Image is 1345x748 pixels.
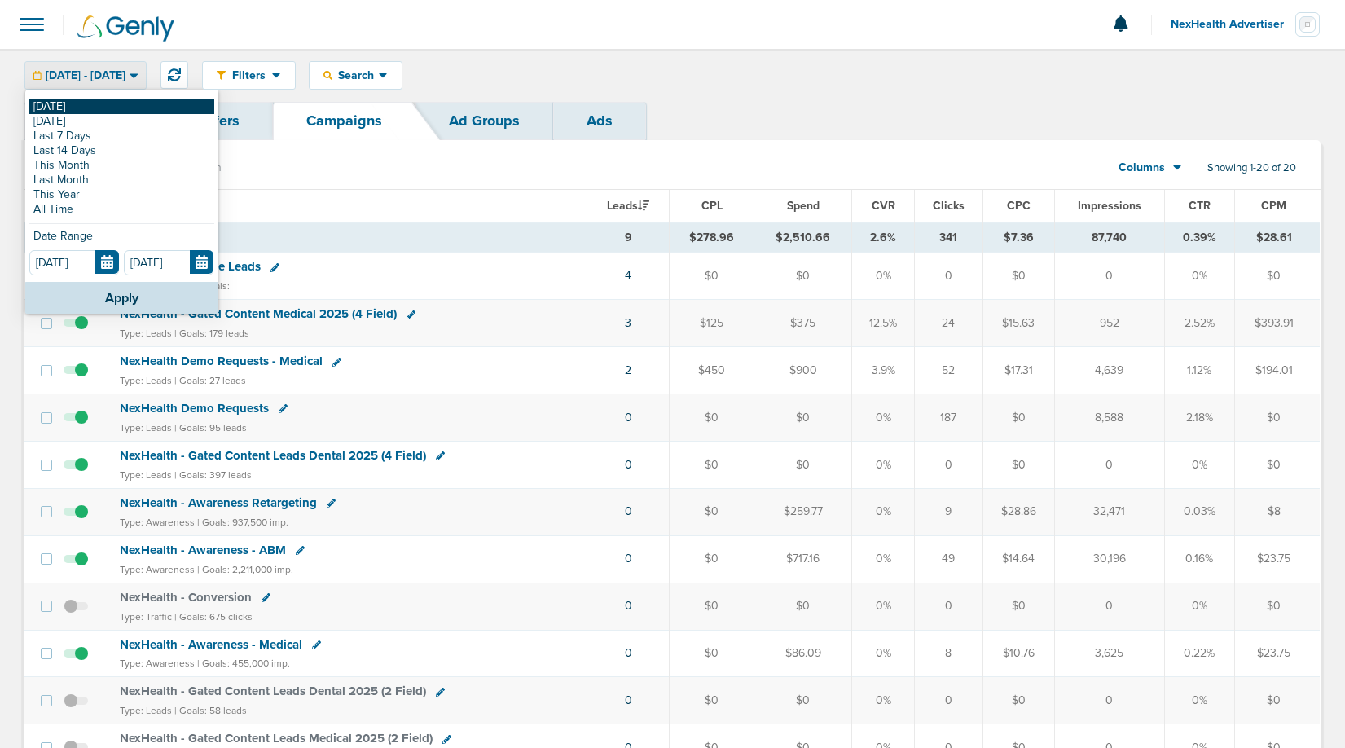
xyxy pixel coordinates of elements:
td: 0.03% [1164,488,1234,535]
span: CVR [872,199,895,213]
td: $0 [982,394,1055,442]
span: NexHealth Demo Requests [120,401,269,416]
td: 0 [1055,583,1164,630]
span: NexHealth Advertiser [1171,19,1295,30]
small: | Goals: 95 leads [174,422,247,433]
td: 0% [1164,677,1234,724]
span: NexHealth - Gated Content Leads Dental 2025 (4 Field) [120,448,426,463]
a: 0 [625,646,632,660]
a: Ads [553,102,646,140]
a: 2 [625,363,631,377]
td: $17.31 [982,347,1055,394]
td: $2,510.66 [754,222,852,253]
img: Genly [77,15,174,42]
span: Leads [607,199,649,213]
td: 3.9% [852,347,915,394]
small: | Goals: 2,211,000 imp. [197,564,293,575]
td: 0 [915,253,982,300]
a: 0 [625,504,632,518]
span: Showing 1-20 of 20 [1207,161,1296,175]
td: 341 [915,222,982,253]
td: 3,625 [1055,630,1164,677]
td: $900 [754,347,852,394]
td: 0% [1164,583,1234,630]
a: This Month [29,158,214,173]
small: Type: Awareness [120,517,195,528]
a: 3 [625,316,631,330]
td: $23.75 [1234,630,1320,677]
td: $28.86 [982,488,1055,535]
a: 0 [625,693,632,707]
td: 9 [915,488,982,535]
td: $15.63 [982,300,1055,347]
td: $375 [754,300,852,347]
td: 8 [915,630,982,677]
td: $7.36 [982,222,1055,253]
a: This Year [29,187,214,202]
td: $0 [982,441,1055,488]
td: $23.75 [1234,535,1320,583]
td: 0 [1055,441,1164,488]
td: $0 [982,583,1055,630]
small: | Goals: 675 clicks [174,611,253,623]
td: $0 [754,677,852,724]
td: $393.91 [1234,300,1320,347]
td: 0 [915,441,982,488]
td: 4,639 [1055,347,1164,394]
span: Columns [1119,160,1165,176]
td: 2.52% [1164,300,1234,347]
td: 32,471 [1055,488,1164,535]
td: $0 [754,583,852,630]
small: Type: Leads [120,469,172,481]
a: Last 14 Days [29,143,214,158]
span: Search [332,68,379,82]
small: Type: Leads [120,705,172,716]
small: Type: Awareness [120,658,195,669]
td: 0.22% [1164,630,1234,677]
td: 0% [852,488,915,535]
span: NexHealth Demo Requests - Medical [120,354,323,368]
td: 87,740 [1055,222,1164,253]
small: Type: Awareness [120,564,195,575]
td: 0% [852,441,915,488]
a: 0 [625,411,632,425]
small: | Goals: 179 leads [174,328,249,339]
td: 952 [1055,300,1164,347]
td: $0 [669,253,754,300]
td: 52 [915,347,982,394]
a: Last 7 Days [29,129,214,143]
a: Last Month [29,173,214,187]
a: All Time [29,202,214,217]
td: $0 [982,677,1055,724]
td: 0% [852,253,915,300]
td: $0 [669,441,754,488]
td: $0 [754,253,852,300]
td: 0 [915,583,982,630]
td: $0 [1234,253,1320,300]
a: 4 [625,269,631,283]
td: 2.6% [852,222,915,253]
a: [DATE] [29,114,214,129]
span: CPC [1007,199,1031,213]
span: [DATE] - [DATE] [46,70,125,81]
td: $28.61 [1234,222,1320,253]
td: 12.5% [852,300,915,347]
button: Apply [25,282,218,314]
td: 0% [852,394,915,442]
td: 0 [1055,677,1164,724]
span: NexHealth - Gated Content Medical 2025 (4 Field) [120,306,397,321]
td: 0 [915,677,982,724]
td: 2.18% [1164,394,1234,442]
td: 30,196 [1055,535,1164,583]
a: Ad Groups [415,102,553,140]
td: $717.16 [754,535,852,583]
span: NexHealth Website Leads [120,259,261,274]
small: Type: Traffic [120,611,172,623]
td: $0 [669,394,754,442]
span: Filters [226,68,272,82]
td: $0 [1234,677,1320,724]
td: $8 [1234,488,1320,535]
td: $0 [754,441,852,488]
span: CPM [1261,199,1286,213]
td: $259.77 [754,488,852,535]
